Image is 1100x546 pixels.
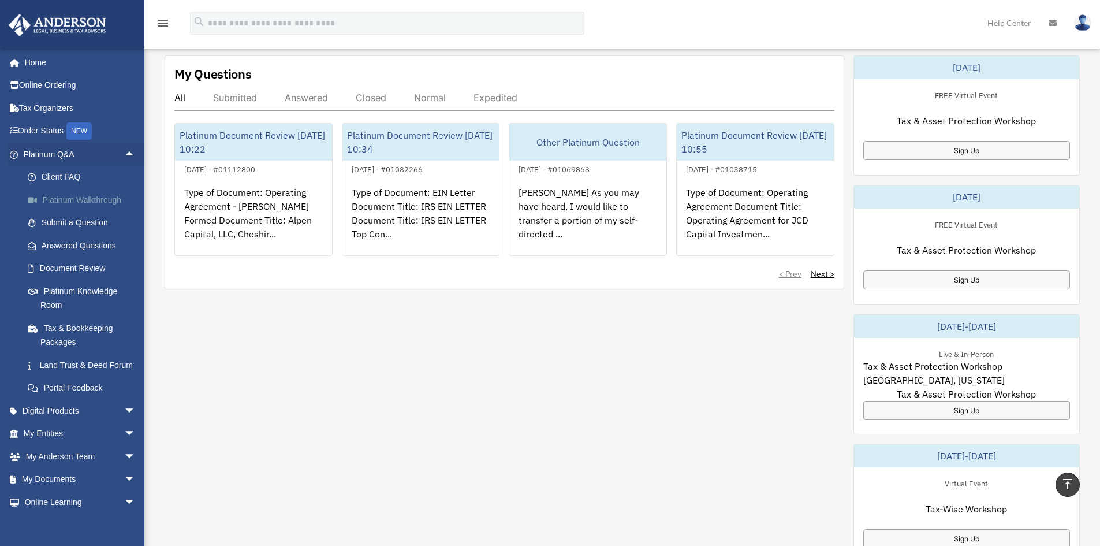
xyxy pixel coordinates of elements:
[124,143,147,166] span: arrow_drop_up
[897,114,1036,128] span: Tax & Asset Protection Workshop
[854,315,1079,338] div: [DATE]-[DATE]
[356,92,386,103] div: Closed
[926,218,1007,230] div: FREE Virtual Event
[5,14,110,36] img: Anderson Advisors Platinum Portal
[8,96,153,120] a: Tax Organizers
[342,176,499,266] div: Type of Document: EIN Letter Document Title: IRS EIN LETTER Document Title: IRS EIN LETTER Top Co...
[8,422,153,445] a: My Entitiesarrow_drop_down
[66,122,92,140] div: NEW
[16,211,153,235] a: Submit a Question
[414,92,446,103] div: Normal
[854,444,1079,467] div: [DATE]-[DATE]
[863,359,1070,387] span: Tax & Asset Protection Workshop [GEOGRAPHIC_DATA], [US_STATE]
[213,92,257,103] div: Submitted
[935,477,997,489] div: Virtual Event
[854,185,1079,209] div: [DATE]
[124,422,147,446] span: arrow_drop_down
[156,16,170,30] i: menu
[509,123,667,256] a: Other Platinum Question[DATE] - #01069868[PERSON_NAME] As you may have heard, I would like to tra...
[8,468,153,491] a: My Documentsarrow_drop_down
[174,65,252,83] div: My Questions
[342,123,500,256] a: Platinum Document Review [DATE] 10:34[DATE] - #01082266Type of Document: EIN Letter Document Titl...
[124,399,147,423] span: arrow_drop_down
[473,92,517,103] div: Expedited
[926,502,1007,516] span: Tax-Wise Workshop
[285,92,328,103] div: Answered
[174,123,333,256] a: Platinum Document Review [DATE] 10:22[DATE] - #01112800Type of Document: Operating Agreement - [P...
[509,124,666,161] div: Other Platinum Question
[897,387,1036,401] span: Tax & Asset Protection Workshop
[677,124,834,161] div: Platinum Document Review [DATE] 10:55
[811,268,834,280] a: Next >
[16,166,153,189] a: Client FAQ
[174,92,185,103] div: All
[16,317,153,354] a: Tax & Bookkeeping Packages
[124,445,147,469] span: arrow_drop_down
[342,124,499,161] div: Platinum Document Review [DATE] 10:34
[897,243,1036,257] span: Tax & Asset Protection Workshop
[175,124,332,161] div: Platinum Document Review [DATE] 10:22
[8,74,153,97] a: Online Ordering
[175,176,332,266] div: Type of Document: Operating Agreement - [PERSON_NAME] Formed Document Title: Alpen Capital, LLC, ...
[8,120,153,143] a: Order StatusNEW
[854,56,1079,79] div: [DATE]
[16,280,153,317] a: Platinum Knowledge Room
[8,445,153,468] a: My Anderson Teamarrow_drop_down
[8,143,153,166] a: Platinum Q&Aarrow_drop_up
[16,354,153,377] a: Land Trust & Deed Forum
[16,234,153,257] a: Answered Questions
[677,176,834,266] div: Type of Document: Operating Agreement Document Title: Operating Agreement for JCD Capital Investm...
[926,88,1007,101] div: FREE Virtual Event
[8,51,147,74] a: Home
[124,491,147,514] span: arrow_drop_down
[509,176,666,266] div: [PERSON_NAME] As you may have heard, I would like to transfer a portion of my self-directed ...
[193,16,206,28] i: search
[1061,477,1075,491] i: vertical_align_top
[930,347,1003,359] div: Live & In-Person
[863,270,1070,289] a: Sign Up
[8,491,153,514] a: Online Learningarrow_drop_down
[16,377,153,400] a: Portal Feedback
[16,257,153,280] a: Document Review
[342,162,432,174] div: [DATE] - #01082266
[1056,473,1080,497] a: vertical_align_top
[863,141,1070,160] a: Sign Up
[124,468,147,492] span: arrow_drop_down
[16,188,153,211] a: Platinum Walkthrough
[677,162,766,174] div: [DATE] - #01038715
[156,20,170,30] a: menu
[509,162,599,174] div: [DATE] - #01069868
[175,162,264,174] div: [DATE] - #01112800
[676,123,834,256] a: Platinum Document Review [DATE] 10:55[DATE] - #01038715Type of Document: Operating Agreement Docu...
[863,401,1070,420] a: Sign Up
[8,399,153,422] a: Digital Productsarrow_drop_down
[1074,14,1091,31] img: User Pic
